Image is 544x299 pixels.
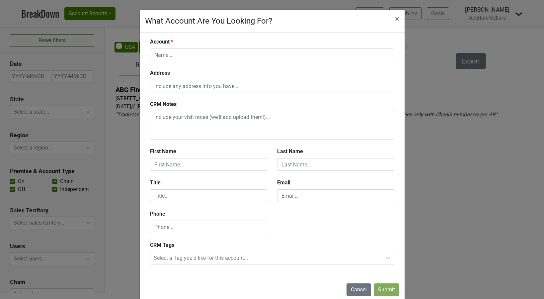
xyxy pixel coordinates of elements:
input: Name... [150,49,394,61]
button: Cancel [347,283,371,296]
b: Email [277,179,290,186]
b: Account [150,39,170,45]
button: Submit [374,283,399,296]
b: Address [150,70,170,76]
b: First Name [150,148,176,154]
b: Title [150,179,161,186]
input: Last Name... [277,158,394,171]
input: First Name... [150,158,267,171]
b: Phone [150,211,165,217]
input: Title... [150,189,267,202]
div: What Account Are You Looking For? [145,15,272,27]
b: Last Name [277,148,303,154]
b: CRM Tags [150,242,174,248]
input: Phone... [150,221,267,233]
input: Include any address info you have... [150,80,394,92]
input: Email... [277,189,394,202]
b: CRM Notes [150,101,177,107]
span: × [395,14,399,24]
